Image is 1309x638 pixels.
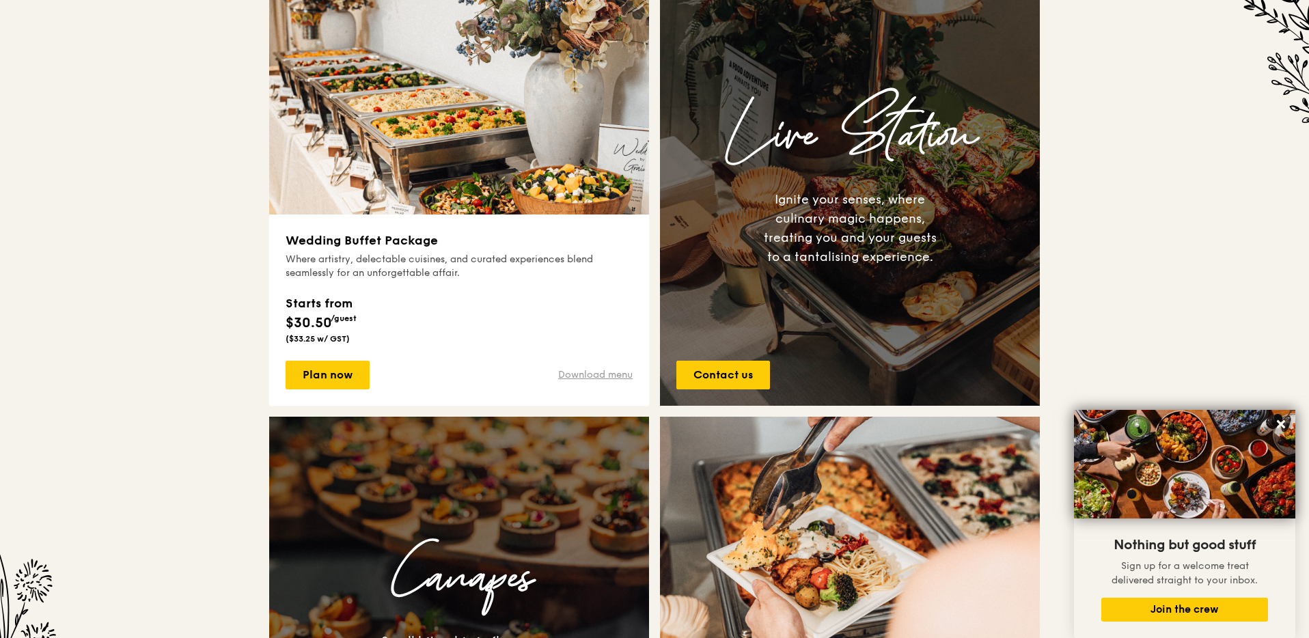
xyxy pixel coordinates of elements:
[286,361,370,389] a: Plan now
[1074,410,1295,518] img: DSC07876-Edit02-Large.jpeg
[280,534,638,621] h3: Canapes
[1112,560,1258,586] span: Sign up for a welcome treat delivered straight to your inbox.
[286,231,633,250] h3: Wedding Buffet Package
[1270,413,1292,435] button: Close
[286,294,357,333] div: $30.50
[671,92,1029,179] h3: Live Station
[1114,537,1256,553] span: Nothing but good stuff
[1101,598,1268,622] button: Join the crew
[331,314,357,323] span: /guest
[558,368,633,382] a: Download menu
[286,294,357,313] div: Starts from
[758,190,941,266] div: Ignite your senses, where culinary magic happens, treating you and your guests to a tantalising e...
[286,333,357,344] div: ($33.25 w/ GST)
[676,361,770,389] a: Contact us
[286,253,633,280] div: Where artistry, delectable cuisines, and curated experiences blend seamlessly for an unforgettabl...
